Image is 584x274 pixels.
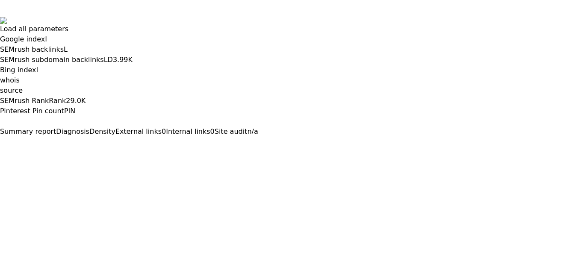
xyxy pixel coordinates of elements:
a: 3.99K [113,56,133,64]
a: Site auditn/a [215,127,258,136]
span: External links [115,127,162,136]
span: n/a [247,127,258,136]
span: 0 [210,127,215,136]
span: Density [89,127,115,136]
span: I [36,66,38,74]
span: 0 [162,127,166,136]
span: L [64,45,68,53]
span: LD [104,56,113,64]
span: Rank [49,97,66,105]
span: Site audit [215,127,248,136]
span: I [45,35,47,43]
span: Internal links [166,127,210,136]
span: PIN [64,107,75,115]
a: 29.0K [66,97,86,105]
span: Diagnosis [56,127,89,136]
